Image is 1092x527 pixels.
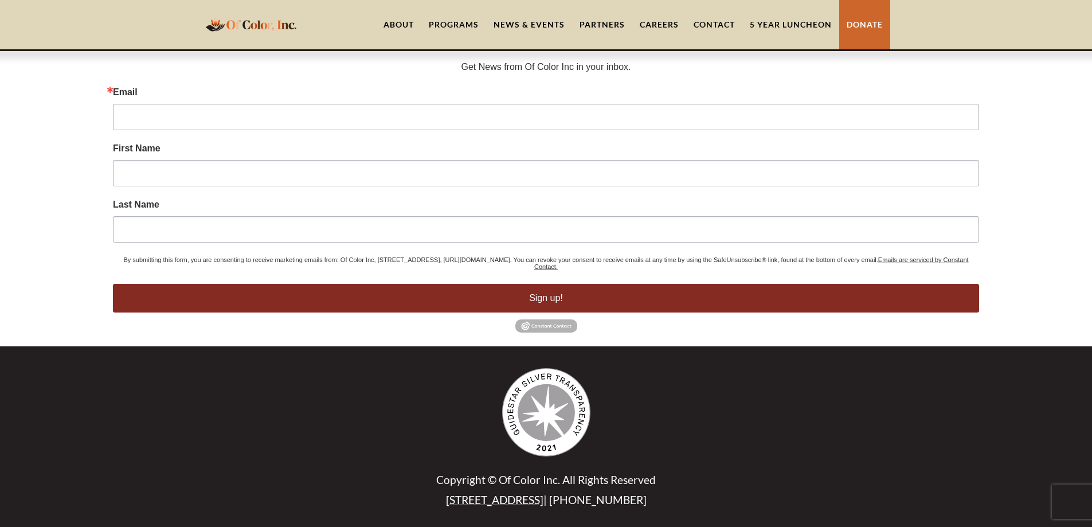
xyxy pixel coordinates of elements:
a: Emails are serviced by Constant Contact. [534,256,969,270]
label: Last Name [113,200,979,209]
a: home [202,11,300,38]
p: | [PHONE_NUMBER] [277,493,816,507]
div: Programs [429,19,479,30]
p: Get News from Of Color Inc in your inbox. [113,60,979,74]
a: [STREET_ADDRESS] [446,493,543,506]
button: Sign up! [113,284,979,313]
label: Email [113,88,979,97]
p: Copyright © Of Color Inc. All Rights Reserved [277,473,816,487]
p: By submitting this form, you are consenting to receive marketing emails from: Of Color Inc, [STRE... [113,256,979,270]
label: First Name [113,144,979,153]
